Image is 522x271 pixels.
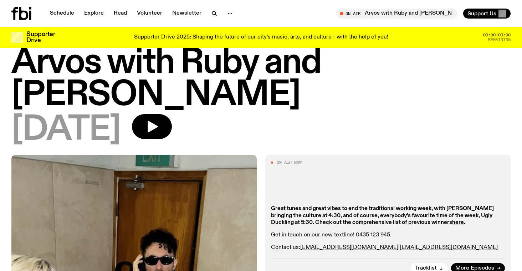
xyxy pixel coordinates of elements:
span: [DATE] [11,114,121,146]
a: Newsletter [168,9,206,19]
a: [EMAIL_ADDRESS][DOMAIN_NAME] [400,245,498,250]
p: Get in touch on our new textline! 0435 123 945. [271,232,505,239]
span: Remaining [488,38,511,42]
h1: Arvos with Ruby and [PERSON_NAME] [11,47,511,111]
strong: Great tunes and great vibes to end the traditional working week, with [PERSON_NAME] bringing the ... [271,206,494,225]
a: Read [109,9,131,19]
strong: . [464,220,465,225]
h3: Supporter Drive [26,31,55,44]
a: Schedule [46,9,78,19]
span: 00:00:00:00 [483,33,511,37]
a: Volunteer [133,9,167,19]
a: Explore [80,9,108,19]
span: More Episodes [455,266,494,271]
span: Tracklist [415,266,437,271]
span: Support Us [467,10,496,17]
button: On AirArvos with Ruby and [PERSON_NAME] [336,9,457,19]
button: Support Us [463,9,511,19]
span: On Air Now [277,160,302,164]
p: Contact us: | [271,244,505,251]
p: Supporter Drive 2025: Shaping the future of our city’s music, arts, and culture - with the help o... [134,34,388,41]
a: here [452,220,464,225]
a: [EMAIL_ADDRESS][DOMAIN_NAME] [300,245,398,250]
